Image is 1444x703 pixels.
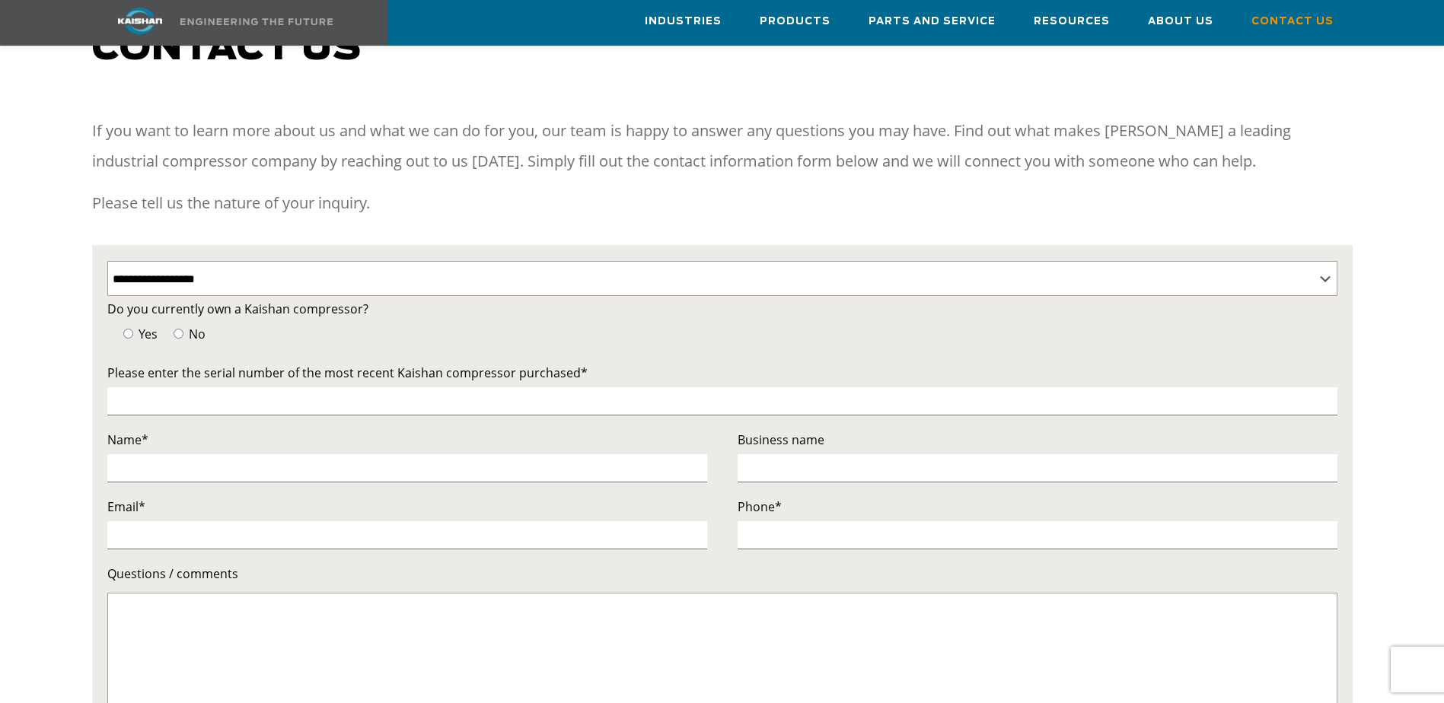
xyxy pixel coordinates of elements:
label: Name* [107,429,707,450]
span: About Us [1148,13,1213,30]
span: Industries [645,13,722,30]
label: Email* [107,496,707,517]
input: No [174,329,183,339]
label: Please enter the serial number of the most recent Kaishan compressor purchased* [107,362,1337,383]
p: Please tell us the nature of your inquiry. [92,188,1353,218]
img: Engineering the future [180,18,333,25]
img: kaishan logo [83,8,197,34]
p: If you want to learn more about us and what we can do for you, our team is happy to answer any qu... [92,116,1353,177]
a: Products [760,1,830,42]
span: Contact Us [1251,13,1334,30]
span: Resources [1034,13,1110,30]
span: Parts and Service [869,13,996,30]
span: Contact us [92,30,362,67]
span: No [186,326,206,342]
a: Industries [645,1,722,42]
label: Phone* [738,496,1337,517]
label: Do you currently own a Kaishan compressor? [107,298,1337,320]
a: Contact Us [1251,1,1334,42]
a: About Us [1148,1,1213,42]
span: Products [760,13,830,30]
a: Parts and Service [869,1,996,42]
span: Yes [135,326,158,342]
label: Business name [738,429,1337,450]
a: Resources [1034,1,1110,42]
input: Yes [123,329,133,339]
